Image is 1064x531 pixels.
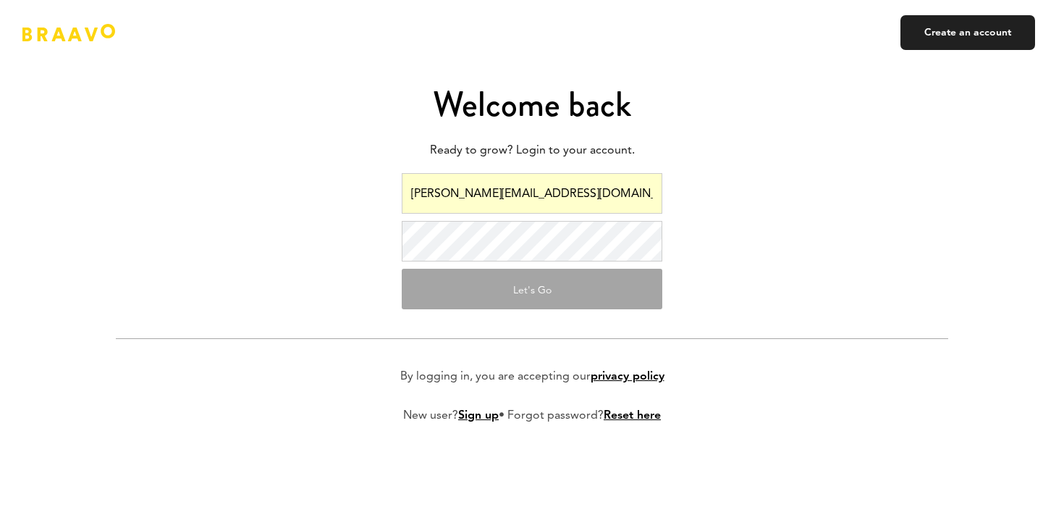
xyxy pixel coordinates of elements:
[400,368,664,385] p: By logging in, you are accepting our
[403,407,661,425] p: New user? • Forgot password?
[591,371,664,382] a: privacy policy
[458,410,499,422] a: Sign up
[900,15,1035,50] a: Create an account
[402,173,662,214] input: Email
[604,410,661,422] a: Reset here
[402,269,662,309] button: Let's Go
[116,140,948,162] p: Ready to grow? Login to your account.
[433,80,631,129] span: Welcome back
